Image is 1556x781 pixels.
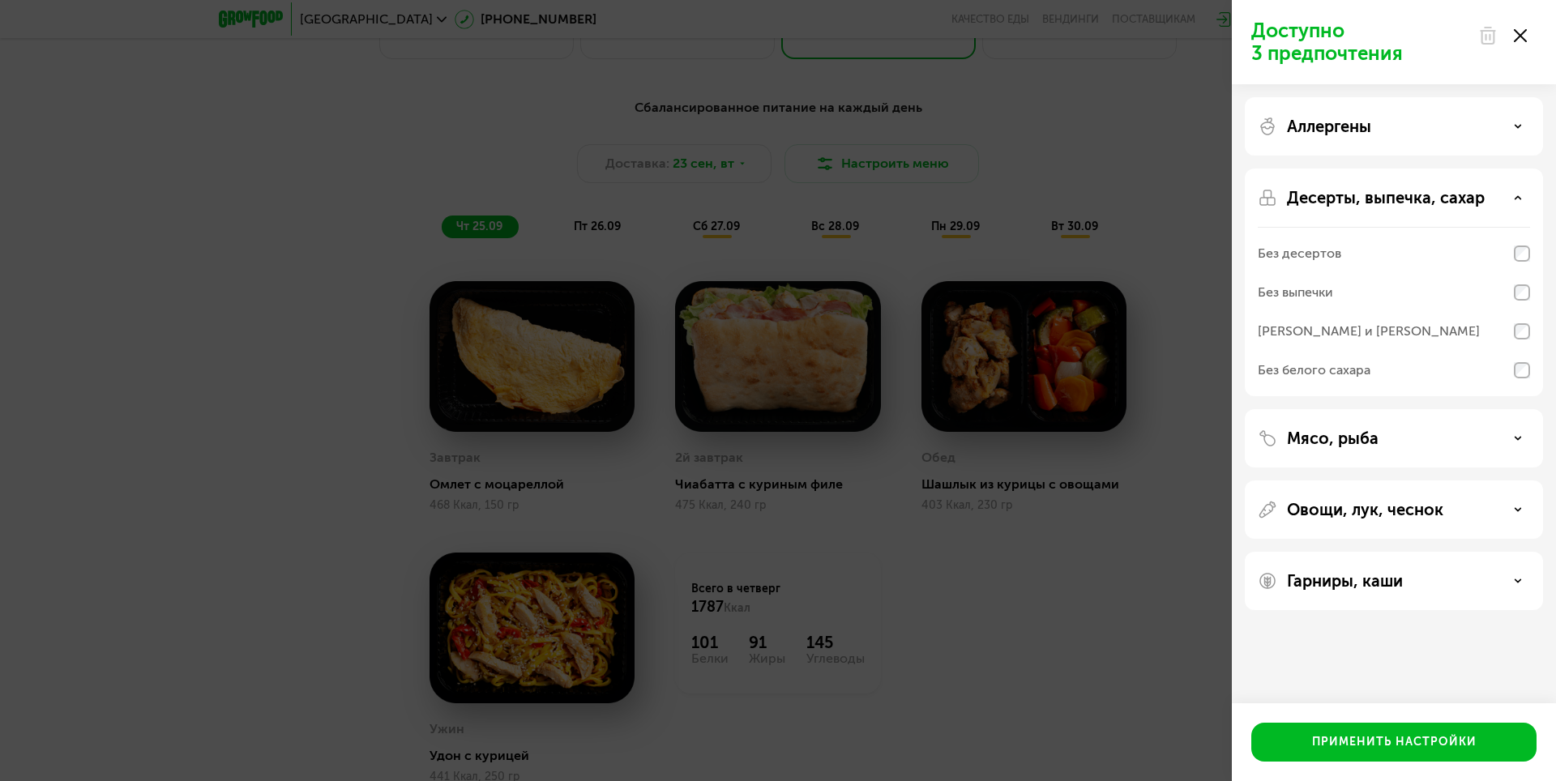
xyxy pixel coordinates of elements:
p: Аллергены [1287,117,1371,136]
div: Без выпечки [1258,283,1333,302]
p: Гарниры, каши [1287,571,1403,591]
div: [PERSON_NAME] и [PERSON_NAME] [1258,322,1480,341]
p: Овощи, лук, чеснок [1287,500,1443,519]
p: Доступно 3 предпочтения [1251,19,1468,65]
p: Мясо, рыба [1287,429,1379,448]
div: Применить настройки [1312,734,1477,750]
button: Применить настройки [1251,723,1537,762]
div: Без десертов [1258,244,1341,263]
div: Без белого сахара [1258,361,1370,380]
p: Десерты, выпечка, сахар [1287,188,1485,207]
